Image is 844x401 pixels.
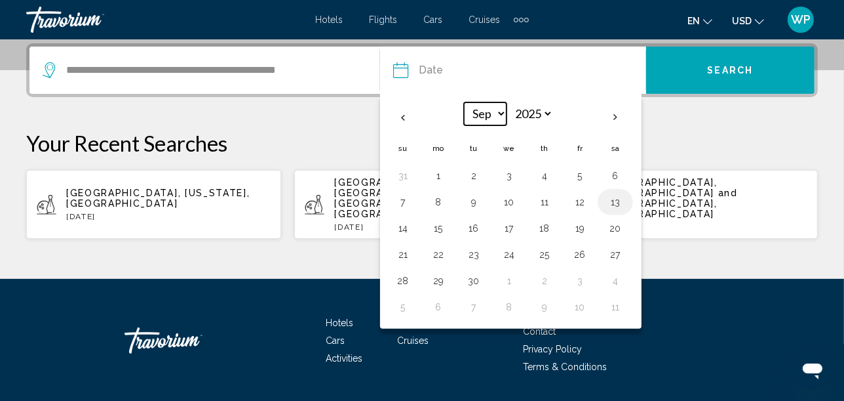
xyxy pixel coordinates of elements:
[598,102,633,133] button: Next month
[428,193,449,211] button: Day 8
[469,14,501,25] a: Cruises
[334,222,539,232] p: [DATE]
[687,16,700,26] span: en
[732,11,764,30] button: Change currency
[463,245,484,264] button: Day 23
[499,193,520,211] button: Day 10
[605,219,626,238] button: Day 20
[791,13,811,26] span: WP
[569,219,590,238] button: Day 19
[523,344,582,354] a: Privacy Policy
[393,245,413,264] button: Day 21
[603,222,807,232] p: [DATE]
[428,219,449,238] button: Day 15
[534,298,555,316] button: Day 9
[294,169,549,240] button: [GEOGRAPHIC_DATA], [GEOGRAPHIC_DATA] and [GEOGRAPHIC_DATA], [GEOGRAPHIC_DATA][DATE]
[463,167,484,185] button: Day 2
[29,47,815,94] div: Search widget
[534,219,555,238] button: Day 18
[499,219,520,238] button: Day 17
[499,245,520,264] button: Day 24
[26,7,303,33] a: Travorium
[316,14,343,25] a: Hotels
[605,272,626,290] button: Day 4
[326,353,363,364] a: Activities
[523,326,556,337] a: Contact
[66,212,271,221] p: [DATE]
[534,167,555,185] button: Day 4
[393,167,413,185] button: Day 31
[523,362,607,372] a: Terms & Conditions
[125,321,256,360] a: Travorium
[424,14,443,25] a: Cars
[605,167,626,185] button: Day 6
[534,272,555,290] button: Day 2
[499,298,520,316] button: Day 8
[398,335,429,346] a: Cruises
[26,169,281,240] button: [GEOGRAPHIC_DATA], [US_STATE], [GEOGRAPHIC_DATA][DATE]
[605,298,626,316] button: Day 11
[463,219,484,238] button: Day 16
[708,66,754,76] span: Search
[326,335,345,346] a: Cars
[428,272,449,290] button: Day 29
[334,177,469,219] span: [GEOGRAPHIC_DATA], [GEOGRAPHIC_DATA] and [GEOGRAPHIC_DATA], [GEOGRAPHIC_DATA]
[393,219,413,238] button: Day 14
[393,272,413,290] button: Day 28
[428,245,449,264] button: Day 22
[326,318,354,328] a: Hotels
[428,167,449,185] button: Day 1
[428,298,449,316] button: Day 6
[563,169,818,240] button: [GEOGRAPHIC_DATA], [GEOGRAPHIC_DATA] and [GEOGRAPHIC_DATA], [GEOGRAPHIC_DATA][DATE]
[463,193,484,211] button: Day 9
[464,102,507,125] select: Select month
[510,102,553,125] select: Select year
[569,272,590,290] button: Day 3
[393,47,645,94] button: Date
[569,298,590,316] button: Day 10
[687,11,712,30] button: Change language
[605,193,626,211] button: Day 13
[385,102,421,133] button: Previous month
[732,16,752,26] span: USD
[26,130,818,156] p: Your Recent Searches
[66,188,250,209] span: [GEOGRAPHIC_DATA], [US_STATE], [GEOGRAPHIC_DATA]
[792,348,834,390] iframe: Button to launch messaging window
[646,47,815,94] button: Search
[569,193,590,211] button: Day 12
[603,177,738,219] span: [GEOGRAPHIC_DATA], [GEOGRAPHIC_DATA] and [GEOGRAPHIC_DATA], [GEOGRAPHIC_DATA]
[393,298,413,316] button: Day 5
[514,9,529,30] button: Extra navigation items
[569,245,590,264] button: Day 26
[569,167,590,185] button: Day 5
[534,193,555,211] button: Day 11
[605,245,626,264] button: Day 27
[534,245,555,264] button: Day 25
[393,193,413,211] button: Day 7
[370,14,398,25] a: Flights
[784,6,818,33] button: User Menu
[499,167,520,185] button: Day 3
[463,272,484,290] button: Day 30
[499,272,520,290] button: Day 1
[463,298,484,316] button: Day 7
